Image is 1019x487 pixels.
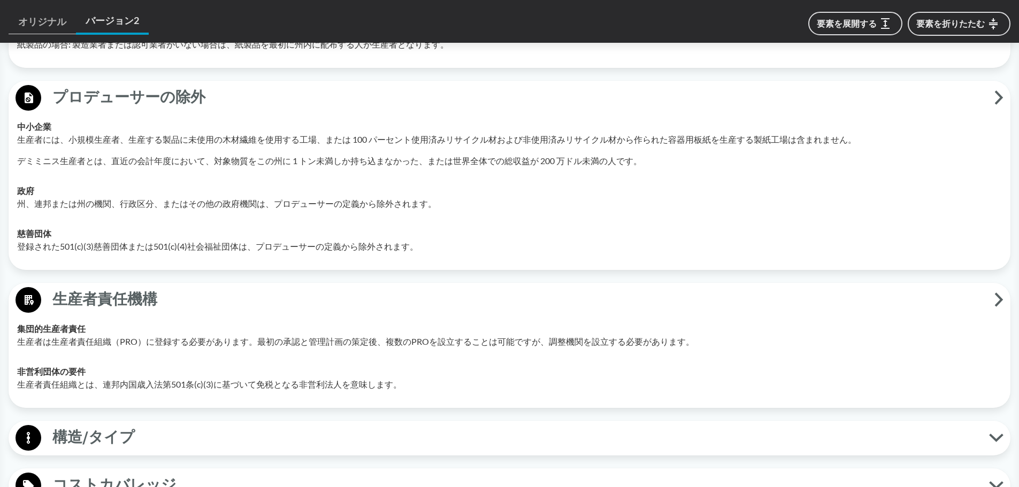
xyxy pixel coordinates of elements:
[17,241,418,251] font: 登録された501(c)(3)慈善団体または501(c)(4)社会福祉団体は、プロデューサーの定義から除外されます。
[17,39,449,49] font: 紙製品の場合: 製造業者または認可業者がいない場合は、紙製品を最初に州内に配布する人が生産者となります。
[76,9,149,35] a: バージョン2
[916,18,985,28] font: 要素を折りたたむ
[17,198,436,208] font: 州、連邦または州の機関、行政区分、またはその他の政府機関は、プロデューサーの定義から除外されます。
[17,366,86,376] font: 非営利団体の要件
[17,121,51,132] font: 中小企業
[817,18,877,28] font: 要素を展開する
[12,287,1007,314] button: 生産者責任機構
[52,290,157,309] font: 生産者責任機構
[17,228,51,238] font: 慈善団体
[52,428,135,447] font: 構造/タイプ
[17,134,856,144] font: 生産者には、小規模生産者、生産する製品に未使用の木材繊維を使用する工場、または 100 パーセント使用済みリサイクル材および非使用済みリサイクル材から作られた容器用板紙を生産する製紙工場は含まれ...
[52,88,205,107] font: プロデューサーの除外
[17,379,402,389] font: 生産者責任組織とは、連邦内国歳入法第501条(c)(3)に基づいて免税となる非営利法人を意味します。
[17,323,86,334] font: 集団的生産者責任
[86,14,139,26] font: バージョン2
[12,424,1007,452] button: 構造/タイプ
[18,16,66,27] font: オリジナル
[908,12,1010,36] button: 要素を折りたたむ
[17,185,34,196] font: 政府
[808,12,902,35] button: 要素を展開する
[17,156,642,166] font: デミミニス生産者とは、直近の会計年度において、対象物質をこの州に 1 トン未満しか持ち込まなかった、または世界全体での総収益が 200 万ドル未満の人です。
[17,336,694,346] font: 生産者は生産者責任組織（PRO）に登録する必要があります。最初の承認と管理計画の策定後、複数のPROを設立することは可能ですが、調整機関を設立する必要があります。
[9,10,76,34] a: オリジナル
[12,84,1007,112] button: プロデューサーの除外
